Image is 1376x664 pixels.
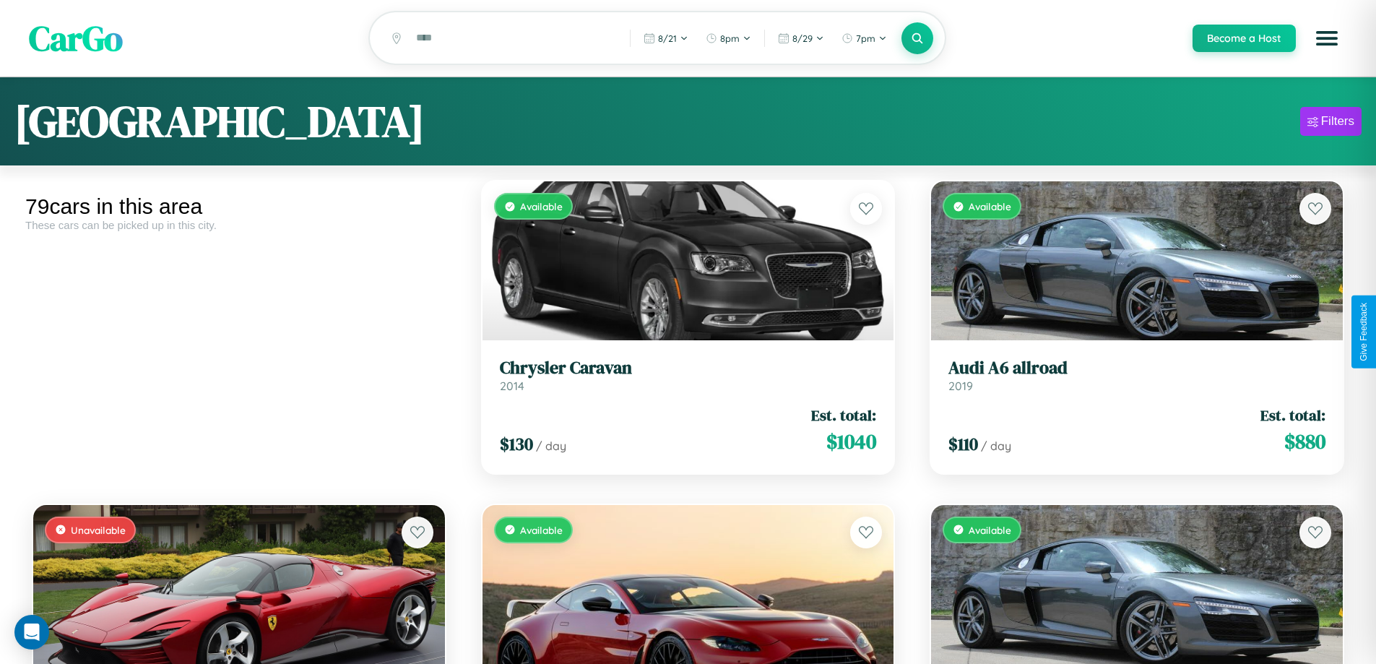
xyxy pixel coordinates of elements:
div: Open Intercom Messenger [14,615,49,650]
button: Filters [1300,107,1362,136]
span: 7pm [856,33,875,44]
span: / day [981,439,1011,453]
div: These cars can be picked up in this city. [25,219,453,231]
a: Audi A6 allroad2019 [948,358,1325,393]
span: $ 880 [1284,427,1325,456]
div: 79 cars in this area [25,194,453,219]
span: Unavailable [71,524,126,536]
div: Give Feedback [1359,303,1369,361]
span: Available [969,200,1011,212]
button: 7pm [834,27,894,50]
button: 8pm [698,27,758,50]
span: Est. total: [1260,405,1325,426]
h3: Audi A6 allroad [948,358,1325,379]
span: 8 / 29 [792,33,813,44]
a: Chrysler Caravan2014 [500,358,877,393]
span: Available [520,524,563,536]
span: 8 / 21 [658,33,677,44]
span: Available [520,200,563,212]
span: 2019 [948,379,973,393]
span: Available [969,524,1011,536]
div: Filters [1321,114,1354,129]
span: Est. total: [811,405,876,426]
span: CarGo [29,14,123,62]
span: 2014 [500,379,524,393]
span: $ 130 [500,432,533,456]
button: 8/29 [771,27,831,50]
span: 8pm [720,33,740,44]
button: 8/21 [636,27,696,50]
h1: [GEOGRAPHIC_DATA] [14,92,425,151]
button: Become a Host [1193,25,1296,52]
span: $ 110 [948,432,978,456]
span: / day [536,439,566,453]
h3: Chrysler Caravan [500,358,877,379]
button: Open menu [1307,18,1347,59]
span: $ 1040 [826,427,876,456]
